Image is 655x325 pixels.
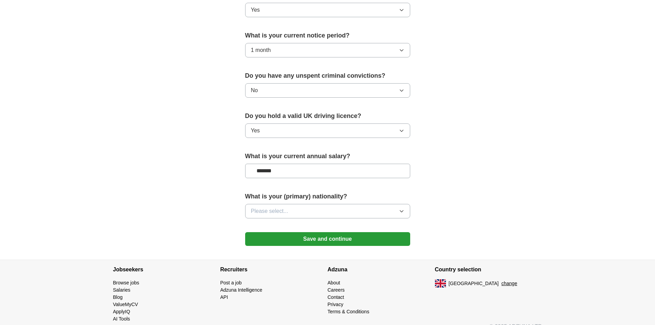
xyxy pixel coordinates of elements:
span: Yes [251,127,260,135]
img: UK flag [435,279,446,288]
button: change [501,280,517,287]
span: [GEOGRAPHIC_DATA] [449,280,499,287]
a: ValueMyCV [113,302,138,307]
a: Privacy [328,302,343,307]
a: About [328,280,340,285]
label: Do you hold a valid UK driving licence? [245,111,410,121]
label: What is your current notice period? [245,31,410,40]
a: Careers [328,287,345,293]
label: Do you have any unspent criminal convictions? [245,71,410,80]
button: Save and continue [245,232,410,246]
span: 1 month [251,46,271,54]
span: Please select... [251,207,288,215]
a: Blog [113,294,123,300]
a: Contact [328,294,344,300]
a: Adzuna Intelligence [220,287,262,293]
a: AI Tools [113,316,130,322]
label: What is your (primary) nationality? [245,192,410,201]
button: 1 month [245,43,410,57]
a: API [220,294,228,300]
span: Yes [251,6,260,14]
label: What is your current annual salary? [245,152,410,161]
span: No [251,86,258,95]
a: Post a job [220,280,242,285]
button: Yes [245,3,410,17]
button: Yes [245,123,410,138]
button: No [245,83,410,98]
a: Browse jobs [113,280,139,285]
h4: Country selection [435,260,542,279]
a: Terms & Conditions [328,309,369,314]
a: ApplyIQ [113,309,130,314]
a: Salaries [113,287,131,293]
button: Please select... [245,204,410,218]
